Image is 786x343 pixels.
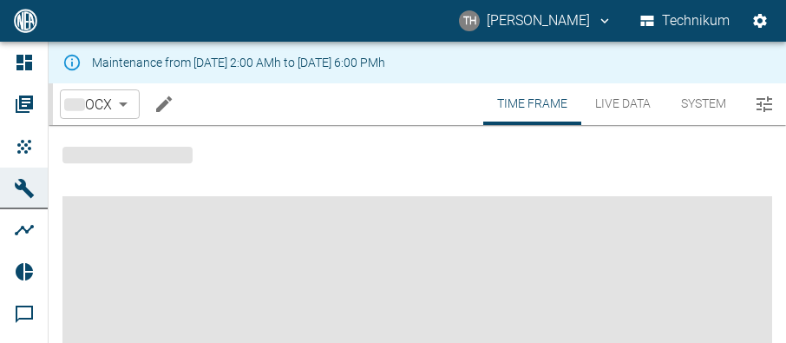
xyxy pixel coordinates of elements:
div: Maintenance from [DATE] 2:00 AMh to [DATE] 6:00 PMh [92,47,385,78]
span: OCX [85,95,112,115]
button: Time Frame [483,83,581,125]
button: Live Data [581,83,665,125]
div: TH [459,10,480,31]
button: Edit machine [147,87,181,122]
a: OCX [64,94,112,115]
button: Technikum [637,5,734,36]
button: System [665,83,743,125]
button: Settings [744,5,776,36]
button: Toggle menu [750,89,779,119]
button: thomas.hosten@neuman-esser.de [456,5,615,36]
img: logo [12,9,39,32]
